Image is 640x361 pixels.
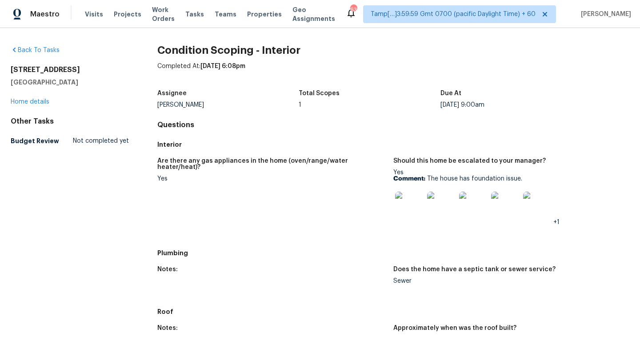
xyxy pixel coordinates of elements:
[393,176,622,182] p: The house has foundation issue.
[30,10,60,19] span: Maestro
[393,169,622,225] div: Yes
[11,136,59,145] h5: Budget Review
[11,117,129,126] div: Other Tasks
[73,136,129,145] span: Not completed yet
[157,46,629,55] h2: Condition Scoping - Interior
[393,266,556,273] h5: Does the home have a septic tank or sewer service?
[185,11,204,17] span: Tasks
[157,307,629,316] h5: Roof
[157,158,386,170] h5: Are there any gas appliances in the home (oven/range/water heater/heat)?
[393,176,425,182] b: Comment:
[157,249,629,257] h5: Plumbing
[577,10,631,19] span: [PERSON_NAME]
[553,219,560,225] span: +1
[11,99,49,105] a: Home details
[157,90,187,96] h5: Assignee
[11,65,129,74] h2: [STREET_ADDRESS]
[393,158,546,164] h5: Should this home be escalated to your manager?
[299,90,340,96] h5: Total Scopes
[157,140,629,149] h5: Interior
[292,5,335,23] span: Geo Assignments
[350,5,356,14] div: 635
[393,325,516,331] h5: Approximately when was the roof built?
[200,63,245,69] span: [DATE] 6:08pm
[440,90,461,96] h5: Due At
[157,102,299,108] div: [PERSON_NAME]
[11,78,129,87] h5: [GEOGRAPHIC_DATA]
[152,5,175,23] span: Work Orders
[157,120,629,129] h4: Questions
[11,47,60,53] a: Back To Tasks
[215,10,236,19] span: Teams
[157,266,178,273] h5: Notes:
[157,62,629,85] div: Completed At:
[114,10,141,19] span: Projects
[157,176,386,182] div: Yes
[440,102,582,108] div: [DATE] 9:00am
[247,10,282,19] span: Properties
[393,278,622,284] div: Sewer
[371,10,536,19] span: Tamp[…]3:59:59 Gmt 0700 (pacific Daylight Time) + 60
[299,102,440,108] div: 1
[157,325,178,331] h5: Notes:
[85,10,103,19] span: Visits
